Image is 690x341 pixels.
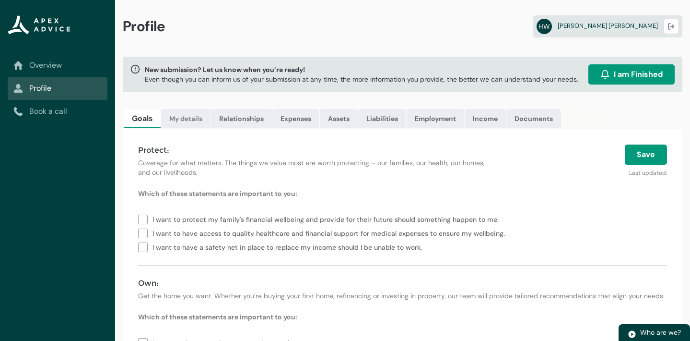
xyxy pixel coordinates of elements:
a: Expenses [272,109,319,128]
a: Assets [320,109,358,128]
h4: Own: [138,278,667,289]
h4: Protect: [138,145,487,156]
a: Profile [13,83,102,94]
button: Logout [664,19,679,34]
span: I want to have access to quality healthcare and financial support for medical expenses to ensure ... [152,226,509,240]
span: Who are we? [640,328,681,337]
abbr: HW [537,19,552,34]
a: My details [161,109,211,128]
a: Book a call [13,106,102,117]
a: Overview [13,60,102,71]
nav: Sub page [8,54,107,123]
p: Which of these statements are important to you: [138,312,667,322]
a: HW[PERSON_NAME] [PERSON_NAME] [533,15,682,37]
a: Income [465,109,506,128]
p: Even though you can inform us of your submission at any time, the more information you provide, t... [145,74,578,84]
a: Relationships [211,109,272,128]
span: I want to have a safety net in place to replace my income should I be unable to work. [152,240,426,254]
a: Liabilities [358,109,406,128]
a: Goals [124,109,161,128]
span: New submission? Let us know when you’re ready! [145,65,578,74]
button: I am Finished [588,64,675,85]
p: Which of these statements are important to you: [138,189,667,198]
span: I am Finished [614,69,663,80]
button: Save [625,145,667,165]
a: Documents [506,109,561,128]
p: Last updated: [498,165,667,177]
p: Get the home you want. Whether you’re buying your first home, refinancing or investing in propert... [138,291,667,301]
span: Profile [123,17,165,36]
img: play.svg [628,330,636,339]
span: I want to protect my family's financial wellbeing and provide for their future should something h... [152,212,503,226]
p: Coverage for what matters. The things we value most are worth protecting – our families, our heal... [138,158,487,177]
img: Apex Advice Group [8,15,70,35]
span: [PERSON_NAME] [PERSON_NAME] [558,22,658,30]
img: alarm.svg [600,70,610,79]
a: Employment [407,109,464,128]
